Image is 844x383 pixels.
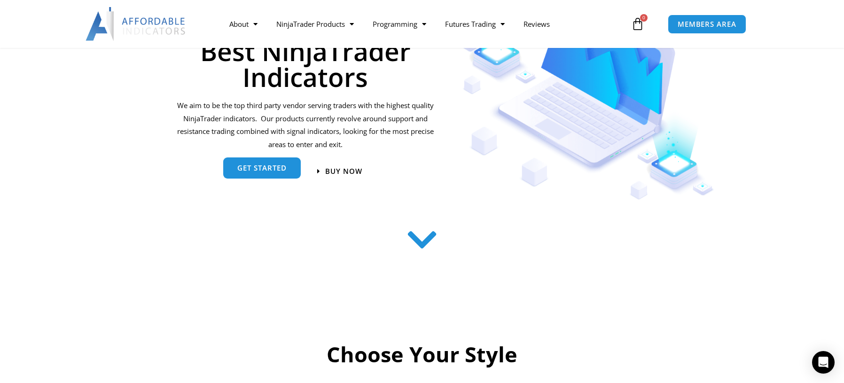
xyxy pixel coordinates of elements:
[175,99,435,151] p: We aim to be the top third party vendor serving traders with the highest quality NinjaTrader indi...
[175,38,435,90] h1: Best NinjaTrader Indicators
[220,13,267,35] a: About
[220,13,629,35] nav: Menu
[363,13,436,35] a: Programming
[86,7,187,41] img: LogoAI | Affordable Indicators – NinjaTrader
[617,10,658,38] a: 0
[267,13,363,35] a: NinjaTrader Products
[640,14,648,22] span: 0
[223,157,301,179] a: get started
[514,13,559,35] a: Reviews
[678,21,736,28] span: MEMBERS AREA
[812,351,835,374] div: Open Intercom Messenger
[668,15,746,34] a: MEMBERS AREA
[237,164,287,172] span: get started
[128,341,716,368] h2: Choose Your Style
[317,168,362,175] a: Buy now
[325,168,362,175] span: Buy now
[436,13,514,35] a: Futures Trading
